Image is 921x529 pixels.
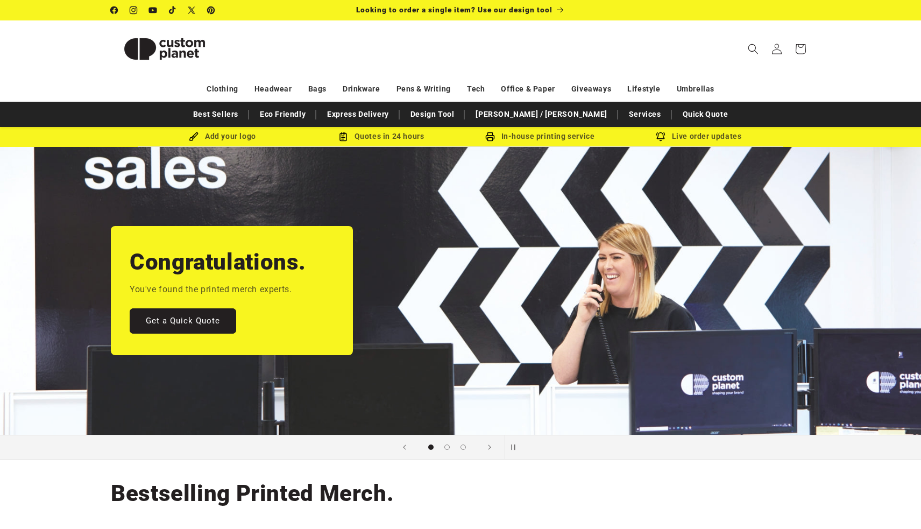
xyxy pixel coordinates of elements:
a: Drinkware [343,80,380,98]
a: Best Sellers [188,105,244,124]
p: You've found the printed merch experts. [130,282,292,298]
img: In-house printing [485,132,495,142]
button: Load slide 1 of 3 [423,439,439,455]
h2: Congratulations. [130,248,306,277]
a: Lifestyle [627,80,660,98]
div: In-house printing service [460,130,619,143]
a: [PERSON_NAME] / [PERSON_NAME] [470,105,612,124]
a: Umbrellas [677,80,714,98]
a: Clothing [207,80,238,98]
a: Express Delivery [322,105,394,124]
a: Services [624,105,667,124]
button: Load slide 2 of 3 [439,439,455,455]
a: Headwear [254,80,292,98]
a: Custom Planet [107,20,223,77]
button: Previous slide [393,435,416,459]
img: Order updates [656,132,665,142]
div: Quotes in 24 hours [302,130,460,143]
summary: Search [741,37,765,61]
button: Pause slideshow [505,435,528,459]
h2: Bestselling Printed Merch. [111,479,394,508]
button: Load slide 3 of 3 [455,439,471,455]
a: Office & Paper [501,80,555,98]
button: Next slide [478,435,501,459]
div: Add your logo [143,130,302,143]
a: Get a Quick Quote [130,308,236,334]
img: Custom Planet [111,25,218,73]
span: Looking to order a single item? Use our design tool [356,5,552,14]
a: Tech [467,80,485,98]
div: Live order updates [619,130,778,143]
a: Eco Friendly [254,105,311,124]
img: Order Updates Icon [338,132,348,142]
a: Bags [308,80,327,98]
a: Design Tool [405,105,460,124]
img: Brush Icon [189,132,199,142]
a: Pens & Writing [396,80,451,98]
a: Giveaways [571,80,611,98]
a: Quick Quote [677,105,734,124]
